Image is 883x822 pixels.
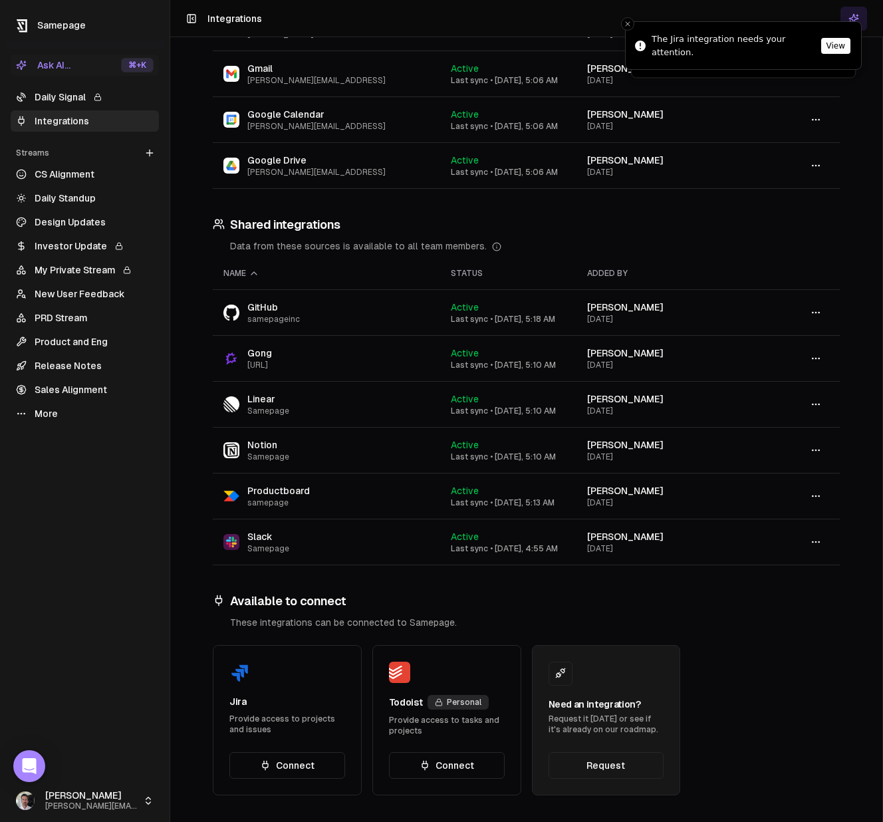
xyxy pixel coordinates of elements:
[13,750,45,782] div: Open Intercom Messenger
[11,283,159,305] a: New User Feedback
[229,752,345,779] button: Connect
[223,488,239,504] img: Productboard
[247,167,386,178] span: [PERSON_NAME][EMAIL_ADDRESS]
[587,485,664,496] span: [PERSON_NAME]
[213,215,840,234] h3: Shared integrations
[230,239,840,253] div: Data from these sources is available to all team members.
[247,314,300,325] span: samepageinc
[16,59,70,72] div: Ask AI...
[11,403,159,424] a: More
[451,531,479,542] span: Active
[223,305,239,320] img: GitHub
[587,531,664,542] span: [PERSON_NAME]
[451,543,566,554] div: Last sync • [DATE], 4:55 AM
[587,440,664,450] span: [PERSON_NAME]
[223,112,239,128] img: Google Calendar
[587,348,664,358] span: [PERSON_NAME]
[11,331,159,352] a: Product and Eng
[247,530,289,543] span: Slack
[11,379,159,400] a: Sales Alignment
[247,484,310,497] span: Productboard
[652,33,817,59] div: The Jira integration needs your attention.
[587,302,664,313] span: [PERSON_NAME]
[11,86,159,108] a: Daily Signal
[451,314,566,325] div: Last sync • [DATE], 5:18 AM
[451,360,566,370] div: Last sync • [DATE], 5:10 AM
[223,442,239,458] img: Notion
[213,592,840,611] h3: Available to connect
[11,164,159,185] a: CS Alignment
[247,154,386,167] span: Google Drive
[223,396,239,412] img: Linear
[451,268,566,279] div: Status
[230,616,840,629] div: These integrations can be connected to Samepage.
[451,452,566,462] div: Last sync • [DATE], 5:10 AM
[587,452,747,462] div: [DATE]
[247,62,386,75] span: Gmail
[451,348,479,358] span: Active
[587,314,747,325] div: [DATE]
[223,158,239,174] img: Google Drive
[223,66,239,82] img: Gmail
[451,155,479,166] span: Active
[247,360,272,370] span: [URL]
[587,167,747,178] div: [DATE]
[45,790,138,802] span: [PERSON_NAME]
[11,55,159,76] button: Ask AI...⌘+K
[247,392,289,406] span: Linear
[223,268,430,279] div: Name
[587,155,664,166] span: [PERSON_NAME]
[11,188,159,209] a: Daily Standup
[451,485,479,496] span: Active
[587,406,747,416] div: [DATE]
[389,696,423,709] div: Todoist
[247,406,289,416] span: Samepage
[247,108,386,121] span: Google Calendar
[37,20,86,31] span: Samepage
[621,17,634,31] button: Close toast
[229,695,247,708] div: Jira
[247,301,300,314] span: GitHub
[247,121,386,132] span: [PERSON_NAME][EMAIL_ADDRESS]
[821,38,850,54] button: View
[11,355,159,376] a: Release Notes
[247,497,310,508] span: samepage
[451,302,479,313] span: Active
[223,350,239,366] img: Gong
[451,167,566,178] div: Last sync • [DATE], 5:06 AM
[451,75,566,86] div: Last sync • [DATE], 5:06 AM
[549,752,664,779] a: Request
[587,121,747,132] div: [DATE]
[451,497,566,508] div: Last sync • [DATE], 5:13 AM
[451,121,566,132] div: Last sync • [DATE], 5:06 AM
[223,534,239,550] img: Slack
[587,63,664,74] span: [PERSON_NAME]
[389,752,505,779] button: Connect
[451,63,479,74] span: Active
[229,662,251,683] img: Jira
[587,394,664,404] span: [PERSON_NAME]
[549,714,664,735] div: Request it [DATE] or see if it's already on our roadmap.
[428,695,489,710] div: Personal
[247,75,386,86] span: [PERSON_NAME][EMAIL_ADDRESS]
[587,497,747,508] div: [DATE]
[587,360,747,370] div: [DATE]
[11,142,159,164] div: Streams
[11,259,159,281] a: My Private Stream
[247,452,289,462] span: Samepage
[11,235,159,257] a: Investor Update
[11,307,159,329] a: PRD Stream
[451,406,566,416] div: Last sync • [DATE], 5:10 AM
[587,75,747,86] div: [DATE]
[121,58,154,72] div: ⌘ +K
[587,109,664,120] span: [PERSON_NAME]
[207,12,262,25] h1: Integrations
[11,211,159,233] a: Design Updates
[247,346,272,360] span: Gong
[45,801,138,811] span: [PERSON_NAME][EMAIL_ADDRESS]
[389,715,505,736] div: Provide access to tasks and projects
[451,440,479,450] span: Active
[247,438,289,452] span: Notion
[587,543,747,554] div: [DATE]
[247,543,289,554] span: Samepage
